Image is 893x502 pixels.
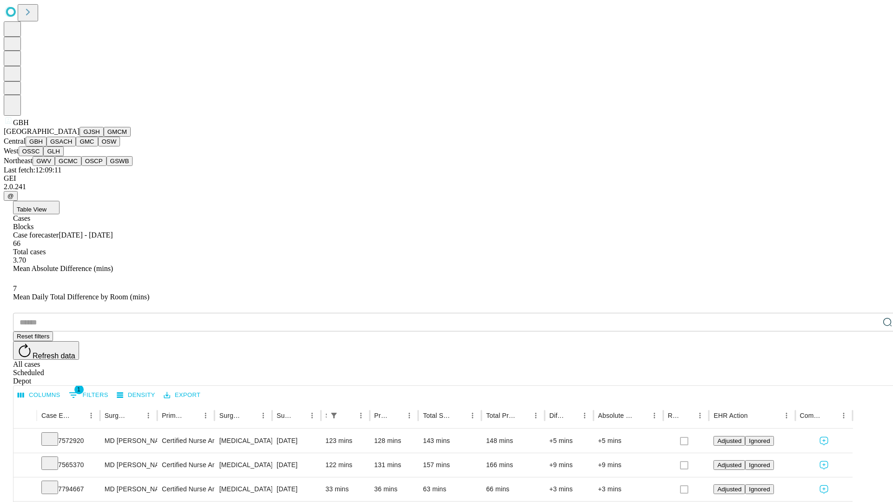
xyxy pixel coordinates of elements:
button: Menu [142,409,155,422]
div: 36 mins [374,477,414,501]
div: 2.0.241 [4,183,889,191]
button: Sort [341,409,354,422]
div: 33 mins [326,477,365,501]
div: Certified Nurse Anesthetist [162,429,210,453]
span: Case forecaster [13,231,59,239]
span: GBH [13,119,29,126]
div: 148 mins [486,429,540,453]
button: Menu [693,409,706,422]
button: @ [4,191,18,201]
button: GLH [43,146,63,156]
div: Total Scheduled Duration [423,412,452,419]
div: Total Predicted Duration [486,412,515,419]
button: GCMC [55,156,81,166]
span: West [4,147,19,155]
div: Absolute Difference [598,412,634,419]
button: Sort [293,409,306,422]
div: +3 mins [549,477,589,501]
div: MD [PERSON_NAME] [PERSON_NAME] Md [105,477,153,501]
button: Menu [466,409,479,422]
div: +5 mins [549,429,589,453]
button: Refresh data [13,341,79,360]
div: +9 mins [549,453,589,477]
div: Surgery Name [219,412,242,419]
span: 7 [13,284,17,292]
span: Adjusted [717,462,741,469]
div: 122 mins [326,453,365,477]
span: Ignored [749,462,770,469]
div: [MEDICAL_DATA] [MEDICAL_DATA] REMOVAL TUBES AND/OR OVARIES FOR UTERUS 250GM OR LESS [219,429,267,453]
div: MD [PERSON_NAME] [PERSON_NAME] Md [105,429,153,453]
div: Case Epic Id [41,412,71,419]
div: 166 mins [486,453,540,477]
div: Surgeon Name [105,412,128,419]
div: Difference [549,412,564,419]
div: Primary Service [162,412,185,419]
button: Menu [354,409,367,422]
span: Reset filters [17,333,49,340]
div: Certified Nurse Anesthetist [162,477,210,501]
div: 7572920 [41,429,95,453]
span: [DATE] - [DATE] [59,231,113,239]
span: Adjusted [717,486,741,493]
button: Menu [780,409,793,422]
button: OSSC [19,146,44,156]
div: +5 mins [598,429,659,453]
div: 143 mins [423,429,477,453]
button: Menu [578,409,591,422]
div: 157 mins [423,453,477,477]
button: Menu [403,409,416,422]
button: Sort [680,409,693,422]
button: Ignored [745,436,773,446]
button: GMCM [104,127,131,137]
button: Sort [516,409,529,422]
button: Expand [18,457,32,474]
div: [DATE] [277,477,316,501]
button: Menu [529,409,542,422]
div: [DATE] [277,429,316,453]
button: Adjusted [713,460,745,470]
button: Table View [13,201,60,214]
button: Menu [648,409,661,422]
button: Reset filters [13,331,53,341]
button: Sort [453,409,466,422]
button: Sort [390,409,403,422]
div: 131 mins [374,453,414,477]
span: Northeast [4,157,33,165]
div: 66 mins [486,477,540,501]
button: Expand [18,482,32,498]
button: OSW [98,137,120,146]
button: Adjusted [713,484,745,494]
button: Ignored [745,484,773,494]
button: Show filters [67,388,111,403]
button: Ignored [745,460,773,470]
button: Menu [257,409,270,422]
button: Export [161,388,203,403]
span: 3.70 [13,256,26,264]
div: Resolved in EHR [668,412,680,419]
button: Density [114,388,158,403]
div: +9 mins [598,453,659,477]
span: [GEOGRAPHIC_DATA] [4,127,80,135]
span: 66 [13,239,20,247]
div: 63 mins [423,477,477,501]
div: [MEDICAL_DATA] WITH [MEDICAL_DATA] AND/OR [MEDICAL_DATA] WITH OR WITHOUT D\T\C [219,477,267,501]
div: [DATE] [277,453,316,477]
span: Last fetch: 12:09:11 [4,166,61,174]
div: 7565370 [41,453,95,477]
span: Adjusted [717,437,741,444]
span: @ [7,192,14,199]
span: Table View [17,206,47,213]
button: Sort [565,409,578,422]
div: 128 mins [374,429,414,453]
button: Sort [129,409,142,422]
button: Sort [824,409,837,422]
button: Expand [18,433,32,449]
div: Predicted In Room Duration [374,412,389,419]
span: Mean Absolute Difference (mins) [13,264,113,272]
button: Select columns [15,388,63,403]
button: Menu [837,409,850,422]
div: +3 mins [598,477,659,501]
button: Menu [199,409,212,422]
button: OSCP [81,156,107,166]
